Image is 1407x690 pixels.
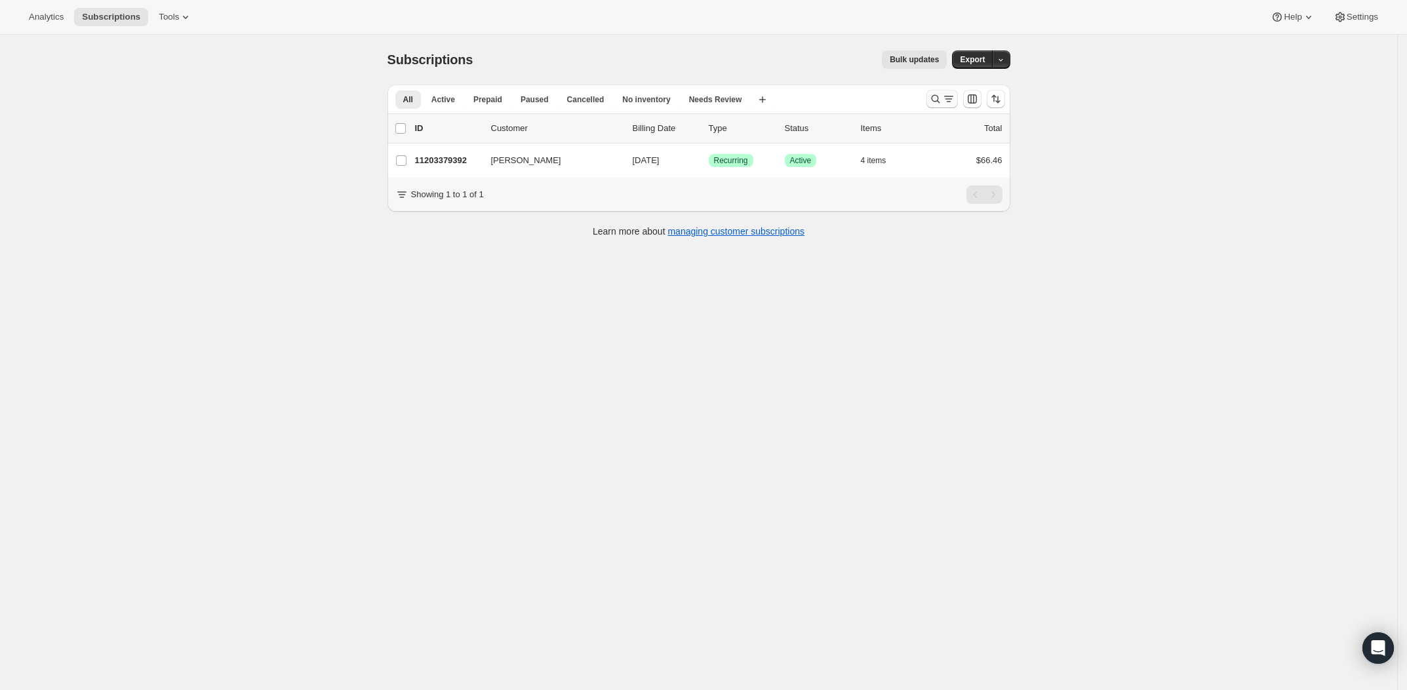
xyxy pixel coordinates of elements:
span: Recurring [714,155,748,166]
span: Active [790,155,812,166]
span: Paused [521,94,549,105]
span: No inventory [622,94,670,105]
a: managing customer subscriptions [667,226,804,237]
p: Status [785,122,850,135]
p: ID [415,122,481,135]
div: 11203379392[PERSON_NAME][DATE]SuccessRecurringSuccessActive4 items$66.46 [415,151,1002,170]
span: All [403,94,413,105]
span: Prepaid [473,94,502,105]
button: Customize table column order and visibility [963,90,981,108]
button: Bulk updates [882,50,947,69]
button: Tools [151,8,200,26]
div: Type [709,122,774,135]
div: Items [861,122,926,135]
span: Active [431,94,455,105]
button: Export [952,50,993,69]
button: Create new view [752,90,773,109]
span: [PERSON_NAME] [491,154,561,167]
p: Showing 1 to 1 of 1 [411,188,484,201]
span: Needs Review [689,94,742,105]
span: Tools [159,12,179,22]
p: Learn more about [593,225,804,238]
button: Search and filter results [926,90,958,108]
span: [DATE] [633,155,660,165]
p: Customer [491,122,622,135]
div: Open Intercom Messenger [1362,632,1394,664]
span: Subscriptions [387,52,473,67]
span: Export [960,54,985,65]
span: Bulk updates [890,54,939,65]
span: Help [1284,12,1301,22]
button: 4 items [861,151,901,170]
span: Subscriptions [82,12,140,22]
button: Settings [1326,8,1386,26]
button: Analytics [21,8,71,26]
button: Sort the results [987,90,1005,108]
p: 11203379392 [415,154,481,167]
button: [PERSON_NAME] [483,150,614,171]
button: Help [1263,8,1322,26]
p: Total [984,122,1002,135]
span: Settings [1347,12,1378,22]
span: 4 items [861,155,886,166]
div: IDCustomerBilling DateTypeStatusItemsTotal [415,122,1002,135]
button: Subscriptions [74,8,148,26]
nav: Pagination [966,185,1002,204]
span: Cancelled [567,94,604,105]
span: Analytics [29,12,64,22]
p: Billing Date [633,122,698,135]
span: $66.46 [976,155,1002,165]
